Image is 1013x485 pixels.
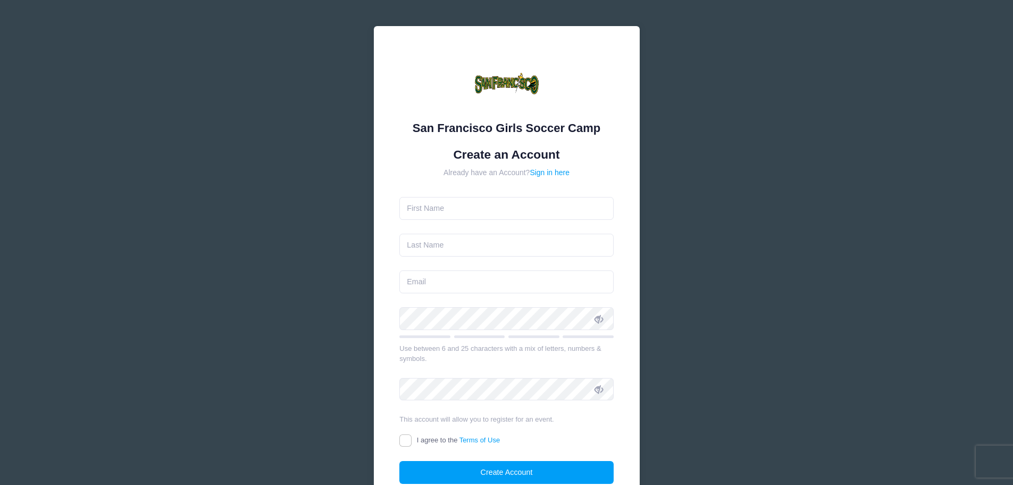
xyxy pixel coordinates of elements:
[530,168,570,177] a: Sign in here
[459,436,500,444] a: Terms of Use
[399,167,614,178] div: Already have an Account?
[417,436,500,444] span: I agree to the
[399,270,614,293] input: Email
[399,434,412,447] input: I agree to theTerms of Use
[399,343,614,364] div: Use between 6 and 25 characters with a mix of letters, numbers & symbols.
[399,119,614,137] div: San Francisco Girls Soccer Camp
[399,414,614,425] div: This account will allow you to register for an event.
[399,197,614,220] input: First Name
[399,234,614,257] input: Last Name
[399,147,614,162] h1: Create an Account
[475,52,539,116] img: San Francisco Girls Soccer Camp
[399,461,614,484] button: Create Account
